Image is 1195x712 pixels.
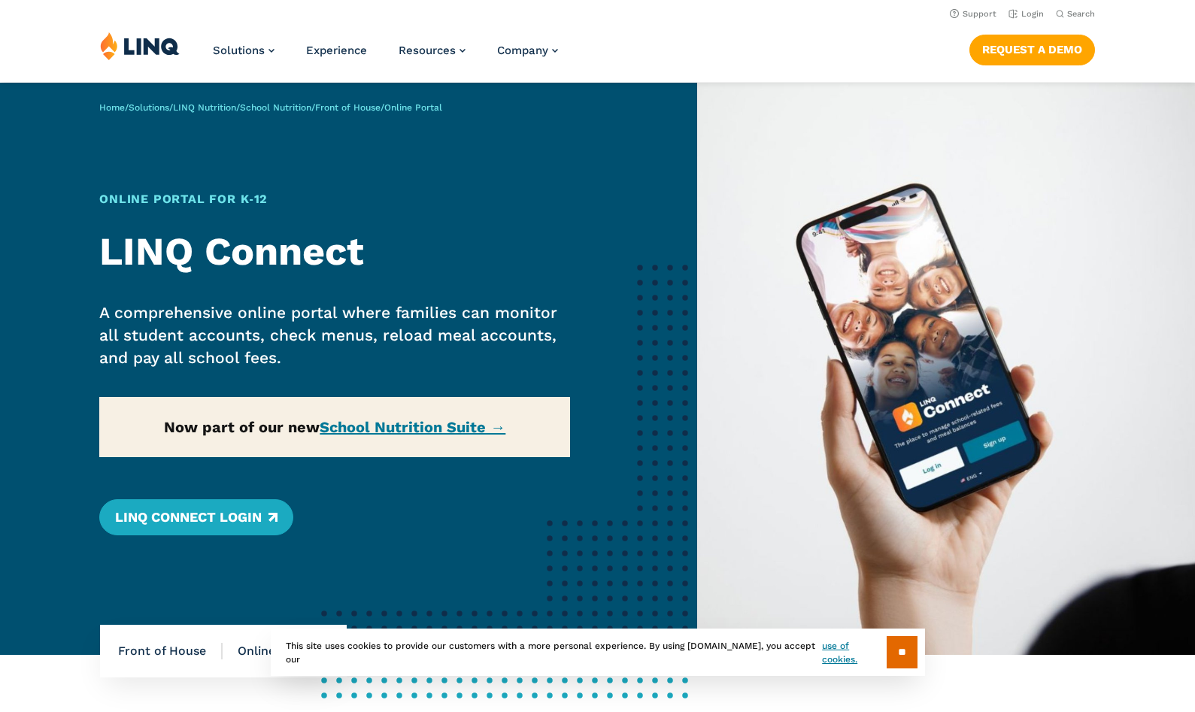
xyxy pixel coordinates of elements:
a: LINQ Connect Login [99,499,293,535]
img: LINQ | K‑12 Software [100,32,180,60]
a: School Nutrition [240,102,311,113]
span: / / / / / [99,102,442,113]
span: Front of House [118,643,223,659]
a: Front of House [315,102,381,113]
strong: LINQ Connect [99,229,364,274]
span: Solutions [213,44,265,57]
span: Company [497,44,548,57]
nav: Primary Navigation [213,32,558,81]
a: use of cookies. [822,639,886,666]
p: A comprehensive online portal where families can monitor all student accounts, check menus, reloa... [99,301,570,369]
h1: Online Portal for K‑12 [99,190,570,208]
a: Support [950,9,996,19]
div: This site uses cookies to provide our customers with a more personal experience. By using [DOMAIN... [271,629,925,676]
a: Request a Demo [969,35,1095,65]
span: Search [1067,9,1095,19]
a: Company [497,44,558,57]
a: Solutions [213,44,274,57]
button: Open Search Bar [1056,8,1095,20]
span: Online Portal [384,102,442,113]
span: Resources [399,44,456,57]
strong: Now part of our new [164,418,505,436]
a: LINQ Nutrition [173,102,236,113]
nav: Button Navigation [969,32,1095,65]
a: Experience [306,44,367,57]
a: Solutions [129,102,169,113]
li: Online Portal [223,625,329,677]
a: Home [99,102,125,113]
a: Resources [399,44,466,57]
a: Login [1008,9,1044,19]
